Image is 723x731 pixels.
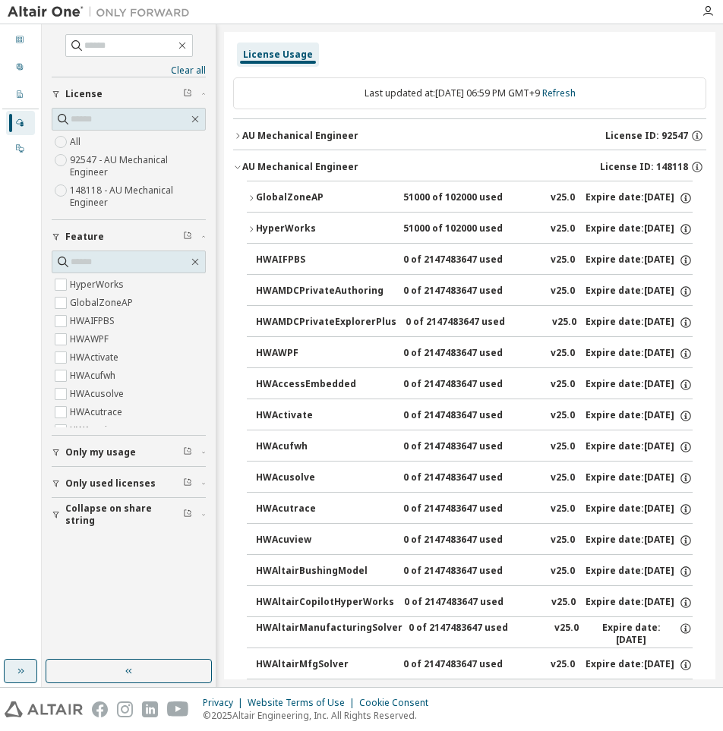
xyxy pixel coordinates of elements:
div: 0 of 2147483647 used [406,316,542,329]
button: HWAcusolve0 of 2147483647 usedv25.0Expire date:[DATE] [256,462,693,495]
div: 0 of 2147483647 used [403,254,540,267]
img: linkedin.svg [142,701,158,717]
button: AU Mechanical EngineerLicense ID: 92547 [233,119,706,153]
label: 92547 - AU Mechanical Engineer [70,151,206,181]
div: 0 of 2147483647 used [403,658,540,672]
div: Expire date: [DATE] [586,471,693,485]
div: License Usage [243,49,313,61]
button: Only my usage [52,436,206,469]
div: 0 of 2147483647 used [403,503,540,516]
img: Altair One [8,5,197,20]
div: Last updated at: [DATE] 06:59 PM GMT+9 [233,77,706,109]
label: All [70,133,84,151]
button: Only used licenses [52,467,206,500]
button: AU Mechanical EngineerLicense ID: 148118 [233,150,706,184]
button: GlobalZoneAP51000 of 102000 usedv25.0Expire date:[DATE] [247,181,693,215]
button: HWAcuview0 of 2147483647 usedv25.0Expire date:[DATE] [256,524,693,557]
div: 51000 of 102000 used [403,191,540,205]
label: HWActivate [70,348,122,367]
div: v25.0 [551,534,575,547]
div: AU Mechanical Engineer [242,130,358,142]
div: Expire date: [DATE] [586,378,693,392]
div: Privacy [203,697,248,709]
div: v25.0 [554,622,579,646]
span: Clear filter [183,509,192,521]
div: Expire date: [DATE] [586,347,693,361]
button: HWAWPF0 of 2147483647 usedv25.0Expire date:[DATE] [256,337,693,370]
div: Expire date: [DATE] [586,222,693,236]
div: 0 of 2147483647 used [403,347,540,361]
span: License ID: 92547 [605,130,688,142]
span: Collapse on share string [65,503,183,527]
div: v25.0 [551,285,575,298]
div: Expire date: [DATE] [586,285,693,298]
img: instagram.svg [117,701,133,717]
div: HWActivate [256,409,393,423]
div: Expire date: [DATE] [586,565,693,578]
div: HWAltairBushingModel [256,565,393,578]
div: 0 of 2147483647 used [403,471,540,485]
button: HWActivate0 of 2147483647 usedv25.0Expire date:[DATE] [256,399,693,433]
div: v25.0 [551,254,575,267]
div: v25.0 [551,191,575,205]
div: HWAltairMfgSolver [256,658,393,672]
div: Dashboard [6,28,35,52]
button: HWAMDCPrivateExplorerPlus0 of 2147483647 usedv25.0Expire date:[DATE] [256,306,693,339]
span: Clear filter [183,477,192,490]
div: HWAccessEmbedded [256,378,393,392]
button: Feature [52,220,206,254]
div: v25.0 [551,409,575,423]
button: License [52,77,206,111]
button: Collapse on share string [52,498,206,531]
div: Cookie Consent [359,697,437,709]
span: Clear filter [183,231,192,243]
div: Expire date: [DATE] [586,658,693,672]
button: HWAltairCopilotHyperWorks0 of 2147483647 usedv25.0Expire date:[DATE] [256,586,693,619]
button: HyperWorks51000 of 102000 usedv25.0Expire date:[DATE] [247,213,693,246]
label: HWAcutrace [70,403,125,421]
div: 0 of 2147483647 used [404,596,541,610]
div: 0 of 2147483647 used [403,565,540,578]
div: v25.0 [551,378,575,392]
div: HWAltairManufacturingSolver [256,622,399,646]
div: v25.0 [551,658,575,672]
div: Managed [6,111,35,135]
div: 0 of 2147483647 used [403,440,540,454]
div: HWAMDCPrivateAuthoring [256,285,393,298]
div: User Profile [6,55,35,80]
button: HWAltairBushingModel0 of 2147483647 usedv25.0Expire date:[DATE] [256,555,693,588]
div: AU Mechanical Engineer [242,161,358,173]
button: HWAcutrace0 of 2147483647 usedv25.0Expire date:[DATE] [256,493,693,526]
div: v25.0 [551,440,575,454]
label: HyperWorks [70,276,127,294]
div: Company Profile [6,83,35,107]
span: License [65,88,103,100]
label: HWAcusolve [70,385,127,403]
label: HWAcufwh [70,367,118,385]
label: HWAcuview [70,421,122,440]
span: Only used licenses [65,477,156,490]
label: GlobalZoneAP [70,294,136,312]
div: HWAMDCPrivateExplorerPlus [256,316,396,329]
label: HWAWPF [70,330,112,348]
div: Website Terms of Use [248,697,359,709]
div: Expire date: [DATE] [586,316,693,329]
div: v25.0 [551,503,575,516]
div: 0 of 2147483647 used [403,378,540,392]
a: Clear all [52,65,206,77]
div: Expire date: [DATE] [586,534,693,547]
div: 0 of 2147483647 used [403,409,540,423]
div: Expire date: [DATE] [586,254,693,267]
p: © 2025 Altair Engineering, Inc. All Rights Reserved. [203,709,437,722]
div: HWAIFPBS [256,254,393,267]
div: Expire date: [DATE] [586,191,693,205]
img: facebook.svg [92,701,108,717]
label: HWAIFPBS [70,312,118,330]
div: 0 of 2147483647 used [409,622,545,646]
div: Expire date: [DATE] [588,622,693,646]
div: 0 of 2147483647 used [403,534,540,547]
div: HWAcuview [256,534,393,547]
label: 148118 - AU Mechanical Engineer [70,181,206,212]
button: HWAltairManufacturingSolver0 of 2147483647 usedv25.0Expire date:[DATE] [256,617,693,651]
div: v25.0 [551,222,575,236]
